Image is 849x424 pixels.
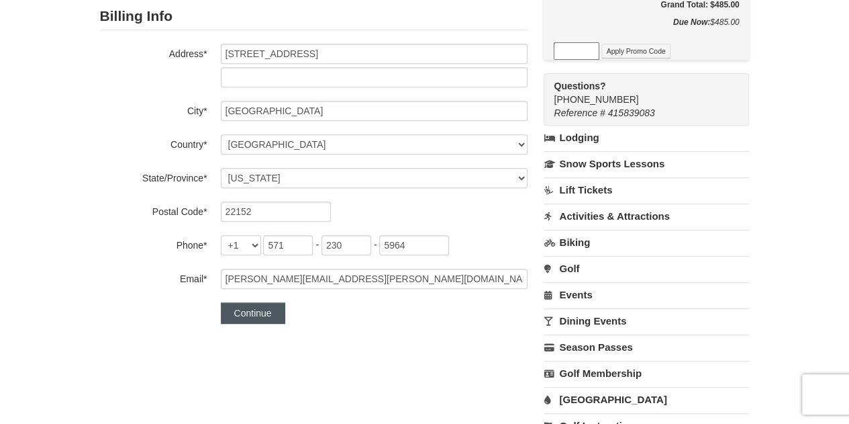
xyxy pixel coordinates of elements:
[379,235,449,255] input: xxxx
[554,108,605,118] span: Reference #
[221,202,331,222] input: Postal Code
[544,126,749,150] a: Lodging
[100,101,207,118] label: City*
[544,308,749,333] a: Dining Events
[554,79,725,105] span: [PHONE_NUMBER]
[544,256,749,281] a: Golf
[315,239,319,250] span: -
[100,3,528,30] h2: Billing Info
[100,269,207,286] label: Email*
[554,15,739,42] div: $485.00
[554,81,605,91] strong: Questions?
[544,230,749,255] a: Biking
[608,108,655,118] span: 415839083
[601,44,670,58] button: Apply Promo Code
[544,151,749,176] a: Snow Sports Lessons
[221,101,528,121] input: City
[544,204,749,228] a: Activities & Attractions
[100,202,207,218] label: Postal Code*
[321,235,371,255] input: xxx
[544,335,749,359] a: Season Passes
[673,17,710,27] strong: Due Now:
[544,387,749,412] a: [GEOGRAPHIC_DATA]
[221,302,285,324] button: Continue
[263,235,313,255] input: xxx
[544,177,749,202] a: Lift Tickets
[100,134,207,151] label: Country*
[100,168,207,185] label: State/Province*
[100,235,207,252] label: Phone*
[544,282,749,307] a: Events
[374,239,377,250] span: -
[221,269,528,289] input: Email
[544,361,749,386] a: Golf Membership
[100,44,207,60] label: Address*
[221,44,528,64] input: Billing Info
